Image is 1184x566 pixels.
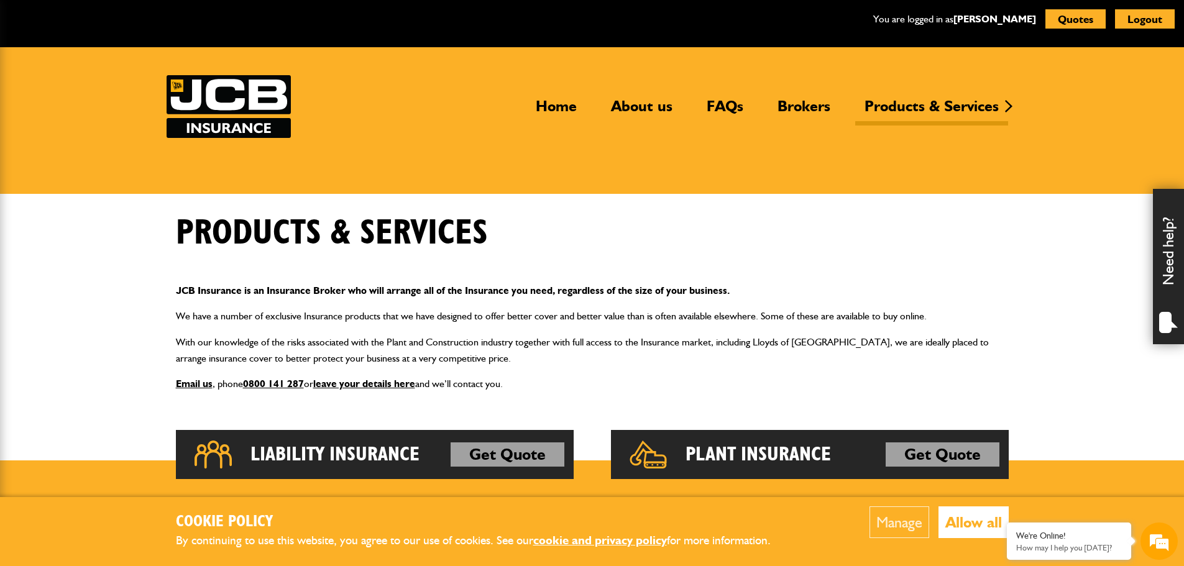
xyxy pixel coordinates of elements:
[1115,9,1175,29] button: Logout
[243,378,304,390] a: 0800 141 287
[176,531,791,550] p: By continuing to use this website, you agree to our use of cookies. See our for more information.
[526,97,586,126] a: Home
[167,75,291,138] img: JCB Insurance Services logo
[870,506,929,538] button: Manage
[176,308,1009,324] p: We have a number of exclusive Insurance products that we have designed to offer better cover and ...
[1016,531,1122,541] div: We're Online!
[176,376,1009,392] p: , phone or and we’ll contact you.
[686,442,831,467] h2: Plant Insurance
[533,533,667,547] a: cookie and privacy policy
[953,13,1036,25] a: [PERSON_NAME]
[1016,543,1122,552] p: How may I help you today?
[697,97,753,126] a: FAQs
[886,442,999,467] a: Get Quote
[176,378,213,390] a: Email us
[1153,189,1184,344] div: Need help?
[602,97,682,126] a: About us
[873,11,1036,27] p: You are logged in as
[167,75,291,138] a: JCB Insurance Services
[1045,9,1106,29] button: Quotes
[176,513,791,532] h2: Cookie Policy
[855,97,1008,126] a: Products & Services
[176,283,1009,299] p: JCB Insurance is an Insurance Broker who will arrange all of the Insurance you need, regardless o...
[176,212,488,254] h1: Products & Services
[938,506,1009,538] button: Allow all
[313,378,415,390] a: leave your details here
[250,442,420,467] h2: Liability Insurance
[176,334,1009,366] p: With our knowledge of the risks associated with the Plant and Construction industry together with...
[768,97,840,126] a: Brokers
[451,442,564,467] a: Get Quote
